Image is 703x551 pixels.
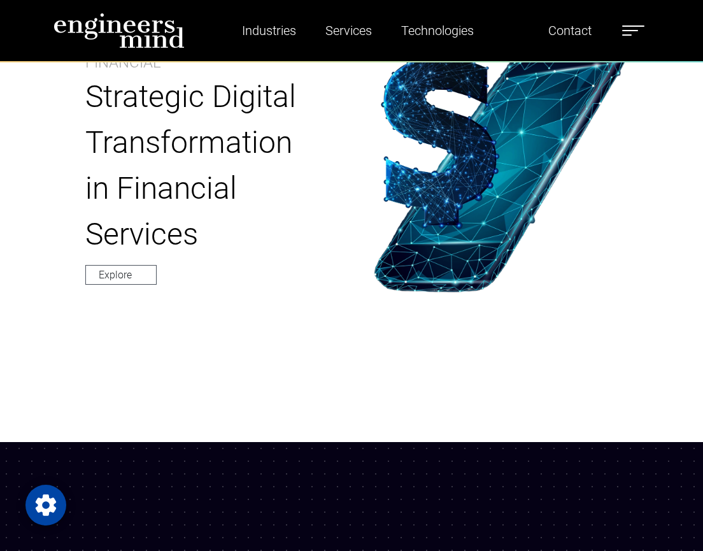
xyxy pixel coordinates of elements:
[85,166,320,257] p: in Financial Services
[320,16,377,45] a: Services
[237,16,301,45] a: Industries
[85,74,320,166] p: Strategic Digital Transformation
[374,41,627,292] img: img
[543,16,597,45] a: Contact
[85,265,157,285] a: Explore
[53,13,185,48] img: logo
[396,16,479,45] a: Technologies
